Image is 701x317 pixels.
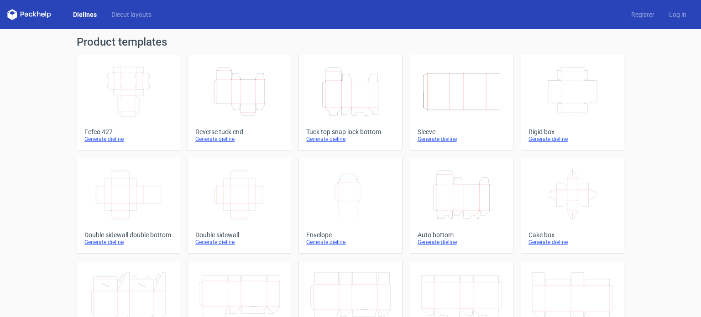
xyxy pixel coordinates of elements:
[521,158,624,254] a: Cake boxGenerate dieline
[410,158,513,254] a: Auto bottomGenerate dieline
[298,158,402,254] a: EnvelopeGenerate dieline
[77,158,180,254] a: Double sidewall double bottomGenerate dieline
[410,55,513,151] a: SleeveGenerate dieline
[418,231,506,239] div: Auto bottom
[306,231,394,239] div: Envelope
[298,55,402,151] a: Tuck top snap lock bottomGenerate dieline
[66,10,104,19] a: Dielines
[195,128,283,135] div: Reverse tuck end
[528,128,617,135] div: Rigid box
[84,128,173,135] div: Fefco 427
[84,135,173,143] div: Generate dieline
[84,231,173,239] div: Double sidewall double bottom
[306,128,394,135] div: Tuck top snap lock bottom
[528,135,617,143] div: Generate dieline
[188,55,291,151] a: Reverse tuck endGenerate dieline
[188,158,291,254] a: Double sidewallGenerate dieline
[662,10,694,19] a: Log in
[418,128,506,135] div: Sleeve
[418,239,506,246] div: Generate dieline
[528,231,617,239] div: Cake box
[528,239,617,246] div: Generate dieline
[624,10,662,19] a: Register
[77,55,180,151] a: Fefco 427Generate dieline
[77,36,624,47] h1: Product templates
[195,239,283,246] div: Generate dieline
[104,10,159,19] a: Diecut layouts
[306,239,394,246] div: Generate dieline
[521,55,624,151] a: Rigid boxGenerate dieline
[418,135,506,143] div: Generate dieline
[195,135,283,143] div: Generate dieline
[84,239,173,246] div: Generate dieline
[306,135,394,143] div: Generate dieline
[195,231,283,239] div: Double sidewall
